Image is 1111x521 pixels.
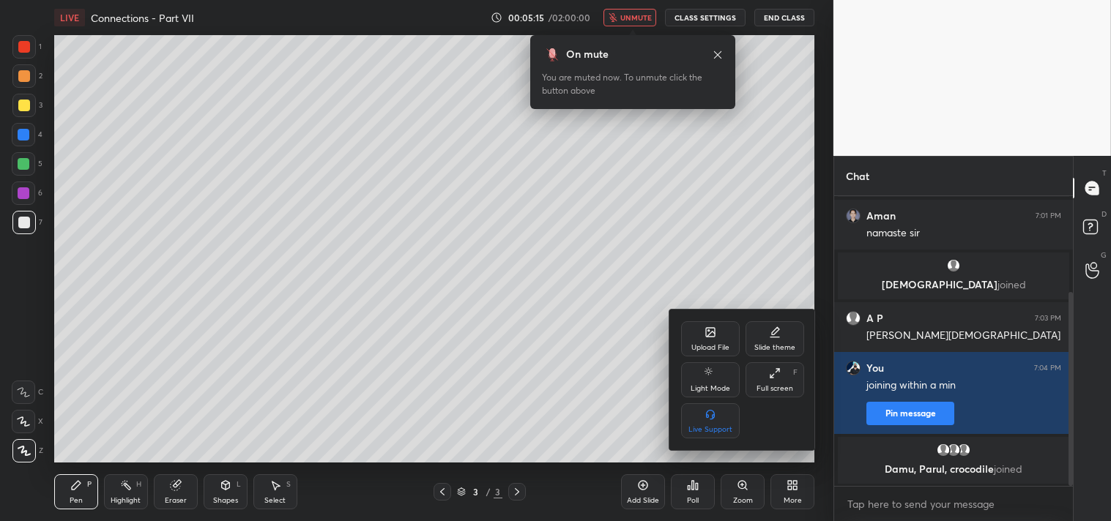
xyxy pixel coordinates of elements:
div: Full screen [757,385,793,392]
div: Light Mode [691,385,730,392]
div: F [793,369,798,376]
div: Slide theme [754,344,795,351]
div: Upload File [691,344,729,351]
div: Live Support [688,426,732,433]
